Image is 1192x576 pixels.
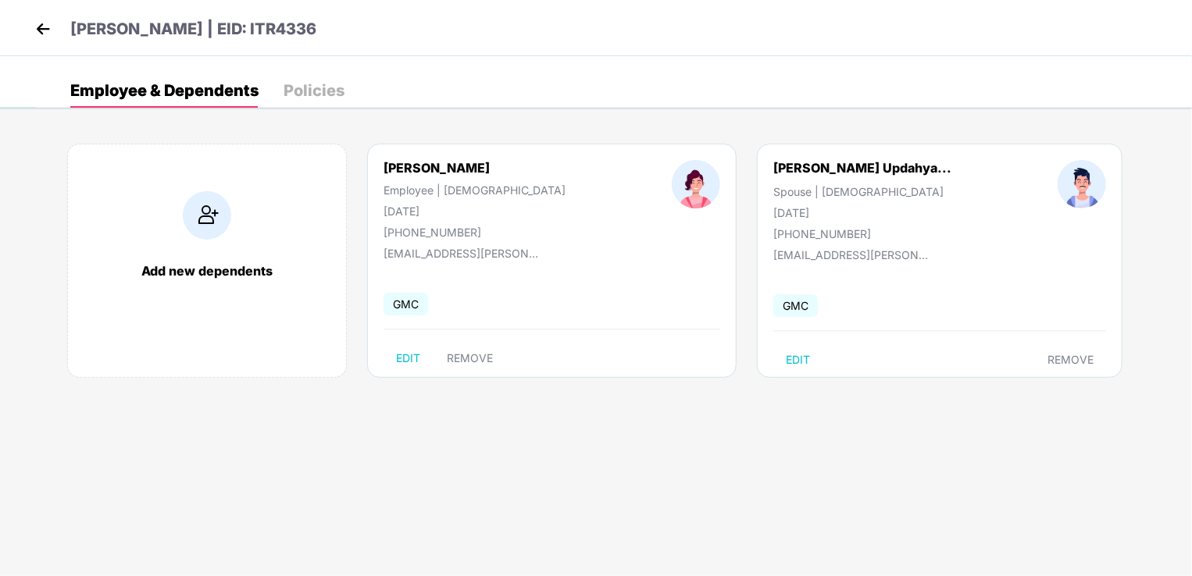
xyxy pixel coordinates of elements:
p: [PERSON_NAME] | EID: ITR4336 [70,17,316,41]
div: [PERSON_NAME] [384,160,566,176]
div: [PERSON_NAME] Updahya... [773,160,951,176]
img: profileImage [672,160,720,208]
div: Spouse | [DEMOGRAPHIC_DATA] [773,185,951,198]
span: REMOVE [447,352,493,364]
span: EDIT [786,354,810,366]
button: EDIT [384,346,433,371]
img: back [31,17,55,41]
div: [PHONE_NUMBER] [384,226,566,239]
span: GMC [384,293,428,315]
img: addIcon [183,191,231,240]
div: [EMAIL_ADDRESS][PERSON_NAME][DOMAIN_NAME] [384,247,540,260]
div: Employee | [DEMOGRAPHIC_DATA] [384,183,566,197]
div: [EMAIL_ADDRESS][PERSON_NAME][DOMAIN_NAME] [773,248,930,261]
div: Employee & Dependents [70,83,259,98]
div: [PHONE_NUMBER] [773,227,951,240]
img: profileImage [1058,160,1106,208]
button: REMOVE [434,346,505,371]
div: Policies [284,83,344,98]
button: EDIT [773,347,823,372]
span: REMOVE [1047,354,1094,366]
div: [DATE] [773,206,951,219]
div: [DATE] [384,204,566,218]
span: EDIT [396,352,420,364]
button: REMOVE [1035,347,1106,372]
span: GMC [773,294,818,317]
div: Add new dependents [84,263,330,279]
